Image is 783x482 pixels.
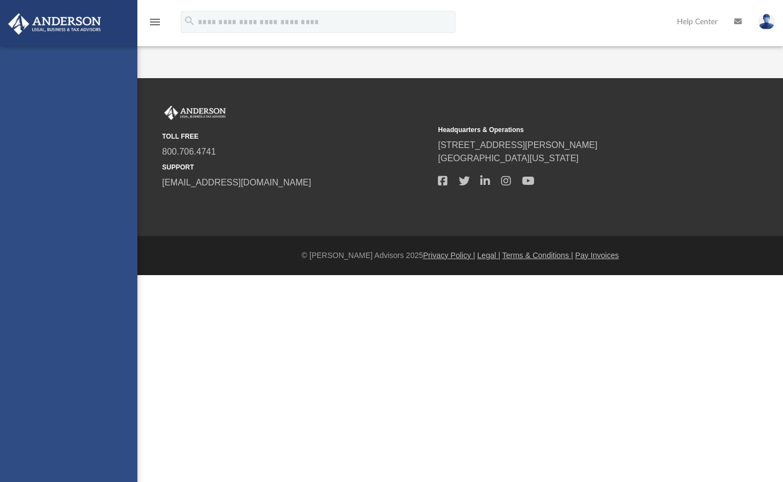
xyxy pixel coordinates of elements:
[162,132,430,141] small: TOLL FREE
[148,15,162,29] i: menu
[162,162,430,172] small: SUPPORT
[758,14,775,30] img: User Pic
[5,13,104,35] img: Anderson Advisors Platinum Portal
[477,251,501,260] a: Legal |
[438,125,706,135] small: Headquarters & Operations
[184,15,196,27] i: search
[162,178,311,187] a: [EMAIL_ADDRESS][DOMAIN_NAME]
[438,154,579,163] a: [GEOGRAPHIC_DATA][US_STATE]
[162,106,228,120] img: Anderson Advisors Platinum Portal
[502,251,573,260] a: Terms & Conditions |
[423,251,475,260] a: Privacy Policy |
[148,21,162,29] a: menu
[162,147,216,156] a: 800.706.4741
[575,251,619,260] a: Pay Invoices
[137,250,783,261] div: © [PERSON_NAME] Advisors 2025
[438,140,597,150] a: [STREET_ADDRESS][PERSON_NAME]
